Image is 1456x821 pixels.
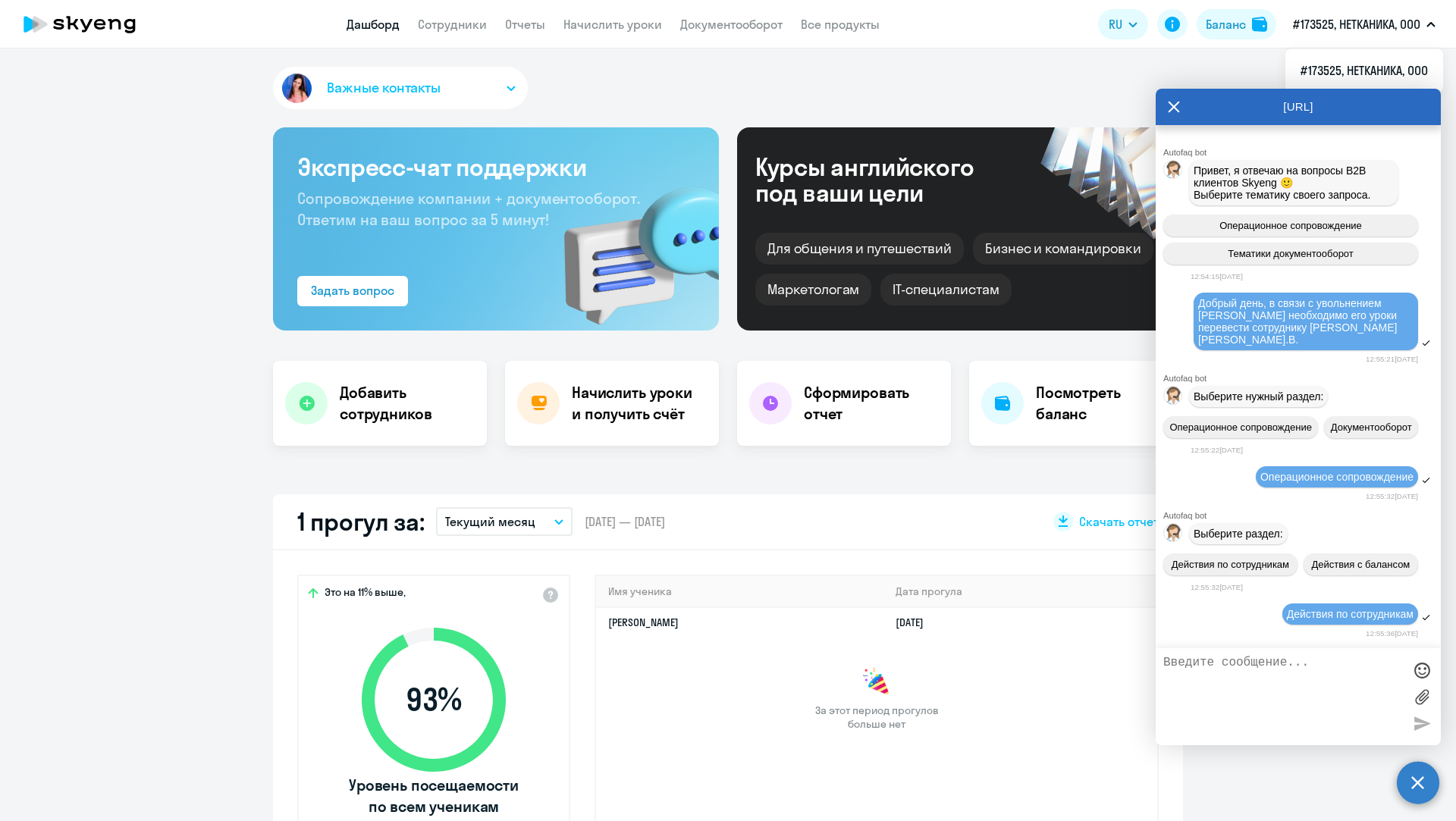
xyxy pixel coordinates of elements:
div: Для общения и путешествий [755,233,964,265]
img: bot avatar [1164,387,1183,409]
span: Привет, я отвечаю на вопросы B2B клиентов Skyeng 🙂 Выберите тематику своего запроса. [1194,165,1371,201]
div: IT-специалистам [880,274,1011,306]
ul: RU [1285,49,1443,92]
span: Выберите раздел: [1194,528,1283,540]
div: Autofaq bot [1163,148,1441,157]
button: Действия по сотрудникам [1163,553,1298,575]
div: Курсы английского под ваши цели [755,154,1015,205]
span: Документооборот [1331,421,1412,433]
span: За этот период прогулов больше нет [813,703,940,731]
span: Действия по сотрудникам [1287,608,1414,620]
th: Дата прогула [883,576,1157,607]
a: Отчеты [505,17,545,32]
div: Бизнес и командировки [973,233,1153,265]
button: Задать вопрос [297,276,408,306]
div: Маркетологам [755,274,871,306]
a: [DATE] [896,616,936,629]
time: 12:55:32[DATE] [1191,583,1243,591]
img: congrats [861,667,892,697]
time: 12:55:22[DATE] [1191,446,1243,454]
th: Имя ученика [596,576,883,607]
span: Добрый день, в связи с увольнением [PERSON_NAME] необходимо его уроки перевести сотруднику [PERSO... [1198,297,1400,346]
button: Важные контакты [273,67,528,109]
span: Это на 11% выше, [325,585,406,603]
img: avatar [279,71,315,106]
span: Действия по сотрудникам [1172,559,1289,570]
button: #173525, НЕТКАНИКА, ООО [1285,6,1443,42]
button: Действия с балансом [1304,553,1418,575]
span: Операционное сопровождение [1260,471,1414,483]
div: Задать вопрос [311,281,394,299]
a: Начислить уроки [563,17,662,32]
a: Сотрудники [418,17,487,32]
a: [PERSON_NAME] [608,616,679,629]
time: 12:54:15[DATE] [1191,272,1243,280]
a: Все продукты [801,17,880,32]
a: Дашборд [347,17,400,32]
h4: Начислить уроки и получить счёт [572,382,704,425]
time: 12:55:21[DATE] [1366,355,1418,363]
button: RU [1098,9,1148,39]
span: Сопровождение компании + документооборот. Ответим на ваш вопрос за 5 минут! [297,189,640,229]
div: Autofaq bot [1163,374,1441,383]
h2: 1 прогул за: [297,506,424,537]
span: RU [1109,15,1122,33]
button: Операционное сопровождение [1163,215,1418,237]
h4: Посмотреть баланс [1036,382,1171,425]
span: Операционное сопровождение [1169,421,1312,433]
img: bg-img [542,160,719,331]
div: Autofaq bot [1163,511,1441,520]
time: 12:55:36[DATE] [1366,629,1418,638]
p: Текущий месяц [445,512,535,531]
a: Документооборот [680,17,783,32]
h4: Добавить сотрудников [340,382,475,425]
p: #173525, НЕТКАНИКА, ООО [1293,15,1420,33]
div: Баланс [1206,15,1246,33]
h4: Сформировать отчет [804,382,939,425]
span: Важные контакты [327,78,441,98]
span: 93 % [347,682,521,718]
span: Уровень посещаемости по всем ученикам [347,775,521,817]
span: Операционное сопровождение [1219,220,1362,231]
span: Скачать отчет [1079,513,1159,530]
img: bot avatar [1164,161,1183,183]
button: Тематики документооборот [1163,243,1418,265]
button: Текущий месяц [436,507,573,536]
time: 12:55:32[DATE] [1366,492,1418,500]
button: Операционное сопровождение [1163,416,1318,438]
label: Лимит 10 файлов [1410,685,1433,708]
button: Документооборот [1324,416,1418,438]
img: balance [1252,17,1267,32]
h3: Экспресс-чат поддержки [297,152,695,182]
img: bot avatar [1164,524,1183,546]
span: Тематики документооборот [1228,248,1354,259]
span: [DATE] — [DATE] [585,513,665,530]
span: Действия с балансом [1311,559,1410,570]
button: Балансbalance [1197,9,1276,39]
span: Выберите нужный раздел: [1194,390,1323,403]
